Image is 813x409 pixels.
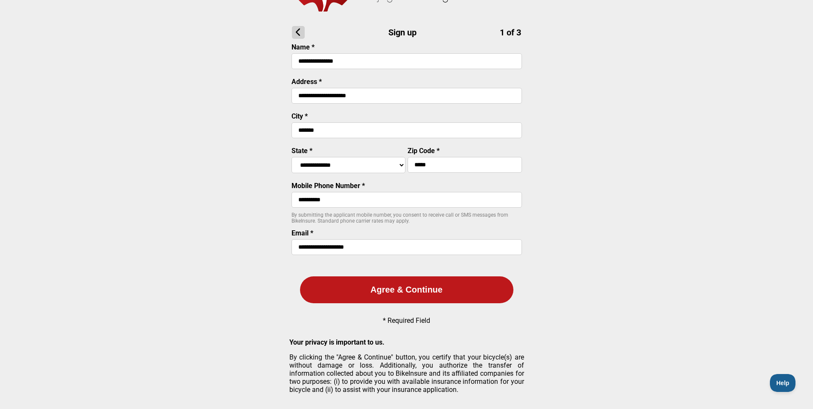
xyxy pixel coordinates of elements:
[291,229,313,237] label: Email *
[500,27,521,38] span: 1 of 3
[770,374,796,392] iframe: Toggle Customer Support
[408,147,440,155] label: Zip Code *
[291,78,322,86] label: Address *
[291,43,315,51] label: Name *
[291,212,522,224] p: By submitting the applicant mobile number, you consent to receive call or SMS messages from BikeI...
[289,338,385,346] strong: Your privacy is important to us.
[289,353,524,394] p: By clicking the "Agree & Continue" button, you certify that your bicycle(s) are without damage or...
[292,26,521,39] h1: Sign up
[383,316,430,325] p: * Required Field
[291,182,365,190] label: Mobile Phone Number *
[291,147,312,155] label: State *
[300,276,513,303] button: Agree & Continue
[291,112,308,120] label: City *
